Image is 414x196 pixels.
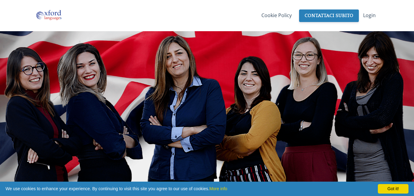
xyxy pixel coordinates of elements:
img: eMk46753THa8aO7bSToA_Oxford_Languages_Logo_Finale_Ai.png [36,9,62,21]
div: Got it! [378,184,408,194]
span: We use cookies to enhance your experience. By continuing to visit this site you agree to our use ... [6,184,408,194]
a: Login [363,9,376,21]
a: More info [209,186,227,191]
a: CONTATTACI SUBITO [299,9,359,22]
a: Cookie Policy [261,9,292,21]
